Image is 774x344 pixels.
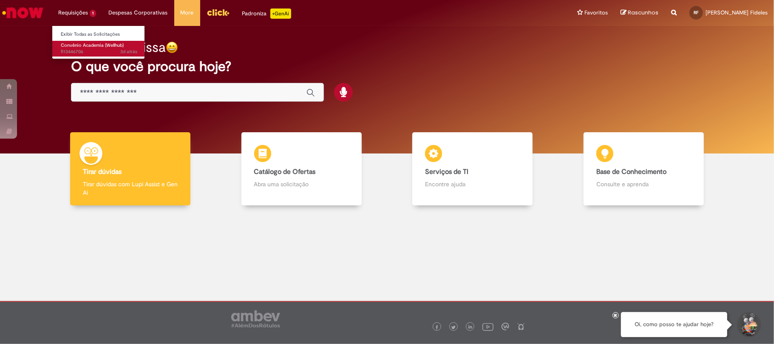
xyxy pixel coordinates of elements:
span: Convênio Academia (Wellhub) [61,42,124,48]
button: Iniciar Conversa de Suporte [736,312,761,338]
span: Despesas Corporativas [109,9,168,17]
p: Abra uma solicitação [254,180,349,188]
b: Tirar dúvidas [83,168,122,176]
span: R13446706 [61,48,137,55]
img: logo_footer_workplace.png [502,323,509,330]
span: Rascunhos [628,9,658,17]
span: More [181,9,194,17]
a: Serviços de TI Encontre ajuda [387,132,559,206]
a: Catálogo de Ofertas Abra uma solicitação [216,132,387,206]
img: logo_footer_ambev_rotulo_gray.png [231,310,280,327]
a: Base de Conhecimento Consulte e aprenda [558,132,729,206]
span: 1 [90,10,96,17]
time: 26/08/2025 08:36:55 [120,48,137,55]
b: Serviços de TI [425,168,468,176]
span: 3d atrás [120,48,137,55]
img: happy-face.png [166,41,178,54]
img: logo_footer_youtube.png [482,321,493,332]
div: Padroniza [242,9,291,19]
p: Consulte e aprenda [596,180,691,188]
img: logo_footer_linkedin.png [468,325,473,330]
b: Catálogo de Ofertas [254,168,316,176]
p: Tirar dúvidas com Lupi Assist e Gen Ai [83,180,178,197]
span: [PERSON_NAME] Fideles [706,9,768,16]
p: Encontre ajuda [425,180,520,188]
img: logo_footer_twitter.png [451,325,456,330]
a: Aberto R13446706 : Convênio Academia (Wellhub) [52,41,146,57]
a: Tirar dúvidas Tirar dúvidas com Lupi Assist e Gen Ai [45,132,216,206]
img: logo_footer_naosei.png [517,323,525,330]
a: Exibir Todas as Solicitações [52,30,146,39]
img: ServiceNow [1,4,45,21]
ul: Requisições [52,26,145,59]
img: logo_footer_facebook.png [435,325,439,330]
b: Base de Conhecimento [596,168,666,176]
span: Requisições [58,9,88,17]
span: RF [694,10,699,15]
span: Favoritos [584,9,608,17]
img: click_logo_yellow_360x200.png [207,6,230,19]
div: Oi, como posso te ajudar hoje? [621,312,727,337]
a: Rascunhos [621,9,658,17]
h2: O que você procura hoje? [71,59,703,74]
p: +GenAi [270,9,291,19]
